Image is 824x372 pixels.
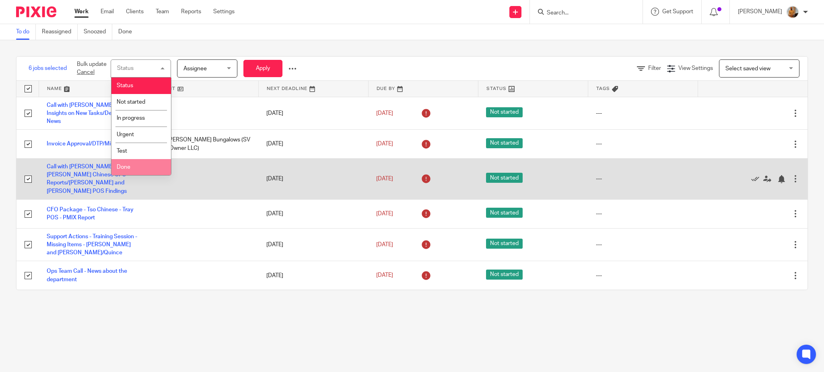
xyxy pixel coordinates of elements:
span: Urgent [117,132,134,137]
span: [DATE] [376,176,393,182]
a: Done [118,24,138,40]
input: Search [546,10,618,17]
p: [PERSON_NAME] [738,8,782,16]
td: [DATE] [258,130,368,158]
div: --- [596,109,690,117]
span: Status [117,83,133,88]
p: Bulk update [77,60,107,77]
td: [DATE] [258,158,368,199]
img: 1234.JPG [786,6,799,18]
span: Not started [486,173,523,183]
span: Not started [486,239,523,249]
span: [DATE] [376,110,393,116]
button: Apply [243,60,282,77]
a: Mark as done [751,175,763,183]
span: Test [117,148,127,154]
span: Get Support [662,9,693,14]
span: In progress [117,115,145,121]
a: Cancel [77,69,95,75]
span: Not started [486,208,523,218]
span: 6 jobs selected [29,64,67,72]
span: Tags [596,86,610,91]
span: Done [117,164,130,170]
td: San [PERSON_NAME] Bungalows (SV Club Owner LLC) [148,130,258,158]
a: Work [74,8,89,16]
div: --- [596,210,690,218]
span: Select saved view [725,66,770,72]
td: [DATE] [258,200,368,228]
td: [DATE] [258,228,368,261]
span: [DATE] [376,141,393,147]
a: Email [101,8,114,16]
img: Pixie [16,6,56,17]
div: --- [596,272,690,280]
a: Clients [126,8,144,16]
td: [DATE] [258,97,368,130]
span: Not started [486,107,523,117]
div: --- [596,140,690,148]
a: CFO Package - Tso Chinese - Tray POS - PMIX Report [47,207,134,221]
a: Settings [213,8,235,16]
span: [DATE] [376,272,393,278]
a: Reports [181,8,201,16]
a: Support Actions - Training Session - Missing Items - [PERSON_NAME] and [PERSON_NAME]/Quince [47,234,137,256]
td: [DATE] [258,261,368,290]
span: [DATE] [376,211,393,217]
a: Snoozed [84,24,112,40]
div: --- [596,175,690,183]
span: Not started [486,138,523,148]
span: Not started [117,99,145,105]
span: Assignee [183,66,207,72]
span: [DATE] [376,242,393,247]
a: Reassigned [42,24,78,40]
a: Ops Team Call - News about the department [47,268,127,282]
a: Call with [PERSON_NAME] - First Insights on New Tasks/Deparment News [47,102,134,125]
a: Invoice Approval/DTP/Missing Items [47,141,140,147]
a: Team [156,8,169,16]
div: --- [596,241,690,249]
a: Call with [PERSON_NAME] for [PERSON_NAME] Chinese CFO Reports/[PERSON_NAME] and [PERSON_NAME] POS... [47,164,127,194]
span: Not started [486,270,523,280]
div: Status [117,65,134,71]
span: View Settings [678,65,713,71]
a: To do [16,24,36,40]
span: Filter [648,65,661,71]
